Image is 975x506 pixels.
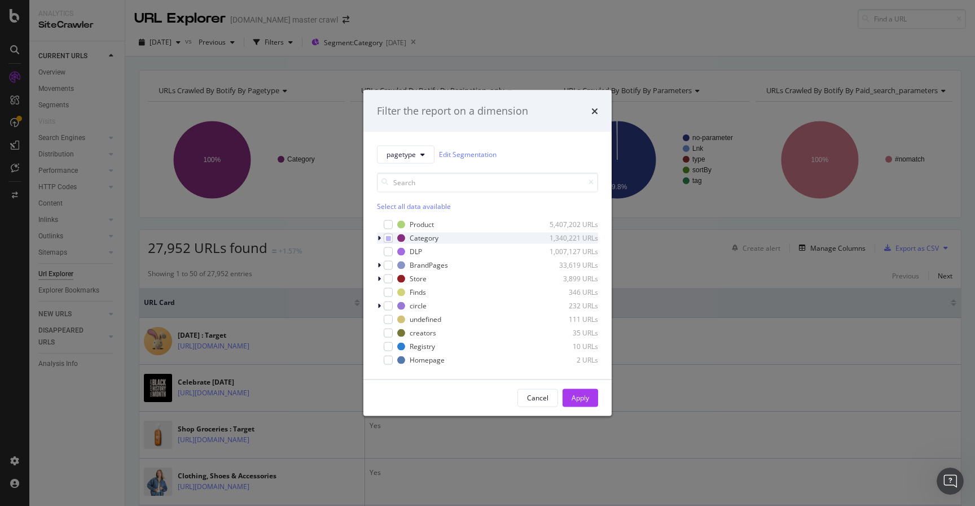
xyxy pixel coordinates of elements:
[439,149,497,160] a: Edit Segmentation
[543,220,598,229] div: 5,407,202 URLs
[410,301,427,311] div: circle
[387,150,416,159] span: pagetype
[410,233,438,243] div: Category
[377,104,528,119] div: Filter the report on a dimension
[543,315,598,324] div: 111 URLs
[937,468,964,495] iframe: Intercom live chat
[377,145,434,163] button: pagetype
[543,260,598,270] div: 33,619 URLs
[410,220,434,229] div: Product
[563,389,598,407] button: Apply
[410,274,427,283] div: Store
[377,201,598,211] div: Select all data available
[410,247,422,256] div: DLP
[410,260,448,270] div: BrandPages
[543,355,598,365] div: 2 URLs
[572,393,589,403] div: Apply
[410,328,436,338] div: creators
[543,287,598,297] div: 346 URLs
[591,104,598,119] div: times
[377,172,598,192] input: Search
[543,328,598,338] div: 35 URLs
[410,287,426,297] div: Finds
[543,301,598,311] div: 232 URLs
[543,274,598,283] div: 3,899 URLs
[410,315,441,324] div: undefined
[543,342,598,351] div: 10 URLs
[410,355,445,365] div: Homepage
[543,247,598,256] div: 1,007,127 URLs
[517,389,558,407] button: Cancel
[363,90,612,416] div: modal
[410,342,435,351] div: Registry
[527,393,548,403] div: Cancel
[543,233,598,243] div: 1,340,221 URLs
